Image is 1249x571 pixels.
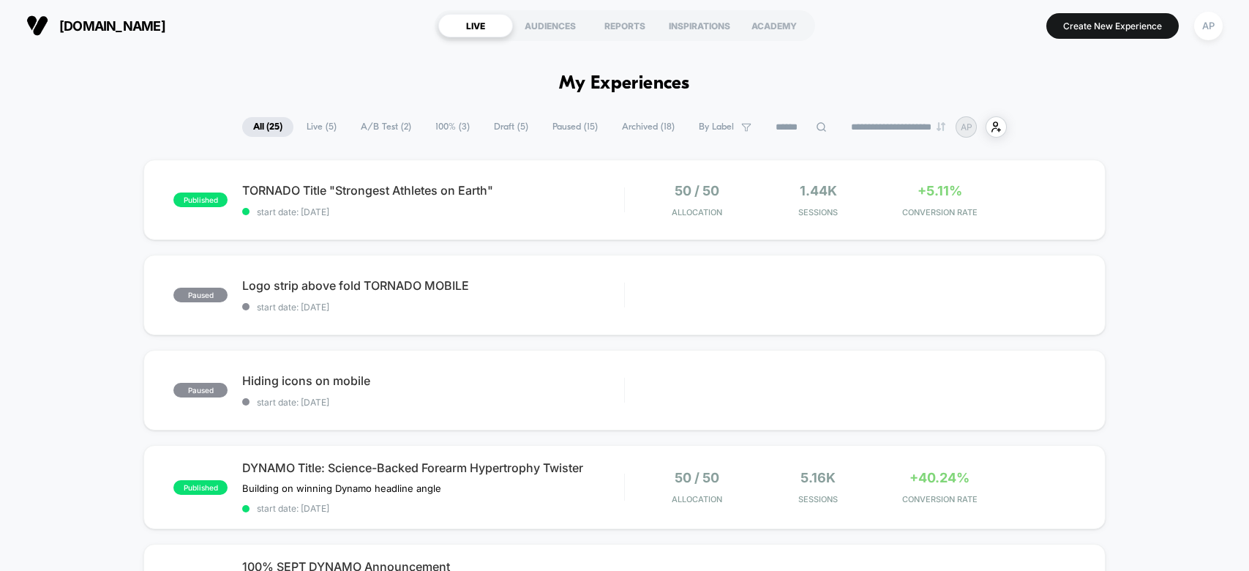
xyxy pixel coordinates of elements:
span: published [173,193,228,207]
span: 50 / 50 [675,470,719,485]
img: end [937,122,945,131]
span: start date: [DATE] [242,206,623,217]
span: Archived ( 18 ) [611,117,686,137]
span: Building on winning Dynamo headline angle [242,482,441,494]
img: Visually logo [26,15,48,37]
span: paused [173,288,228,302]
span: 5.16k [800,470,836,485]
span: paused [173,383,228,398]
button: Create New Experience [1046,13,1179,39]
span: start date: [DATE] [242,302,623,313]
button: AP [1190,11,1227,41]
span: start date: [DATE] [242,397,623,408]
span: start date: [DATE] [242,503,623,514]
span: Logo strip above fold TORNADO MOBILE [242,278,623,293]
div: AUDIENCES [513,14,588,37]
div: AP [1194,12,1223,40]
div: REPORTS [588,14,662,37]
span: Live ( 5 ) [296,117,348,137]
span: CONVERSION RATE [882,207,997,217]
span: Draft ( 5 ) [483,117,539,137]
span: Sessions [761,494,875,504]
span: +5.11% [918,183,962,198]
h1: My Experiences [559,73,690,94]
span: DYNAMO Title: Science-Backed Forearm Hypertrophy Twister [242,460,623,475]
span: CONVERSION RATE [882,494,997,504]
p: AP [961,122,972,133]
span: Allocation [672,494,722,504]
div: LIVE [438,14,513,37]
span: By Label [699,122,734,133]
span: Sessions [761,207,875,217]
span: Paused ( 15 ) [541,117,609,137]
span: A/B Test ( 2 ) [350,117,422,137]
span: 100% ( 3 ) [424,117,481,137]
span: Hiding icons on mobile [242,373,623,388]
span: [DOMAIN_NAME] [59,18,165,34]
button: [DOMAIN_NAME] [22,14,170,37]
span: 50 / 50 [675,183,719,198]
span: published [173,480,228,495]
span: All ( 25 ) [242,117,293,137]
span: Allocation [672,207,722,217]
div: INSPIRATIONS [662,14,737,37]
span: +40.24% [909,470,969,485]
span: TORNADO Title "Strongest Athletes on Earth" [242,183,623,198]
span: 1.44k [800,183,837,198]
div: ACADEMY [737,14,811,37]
